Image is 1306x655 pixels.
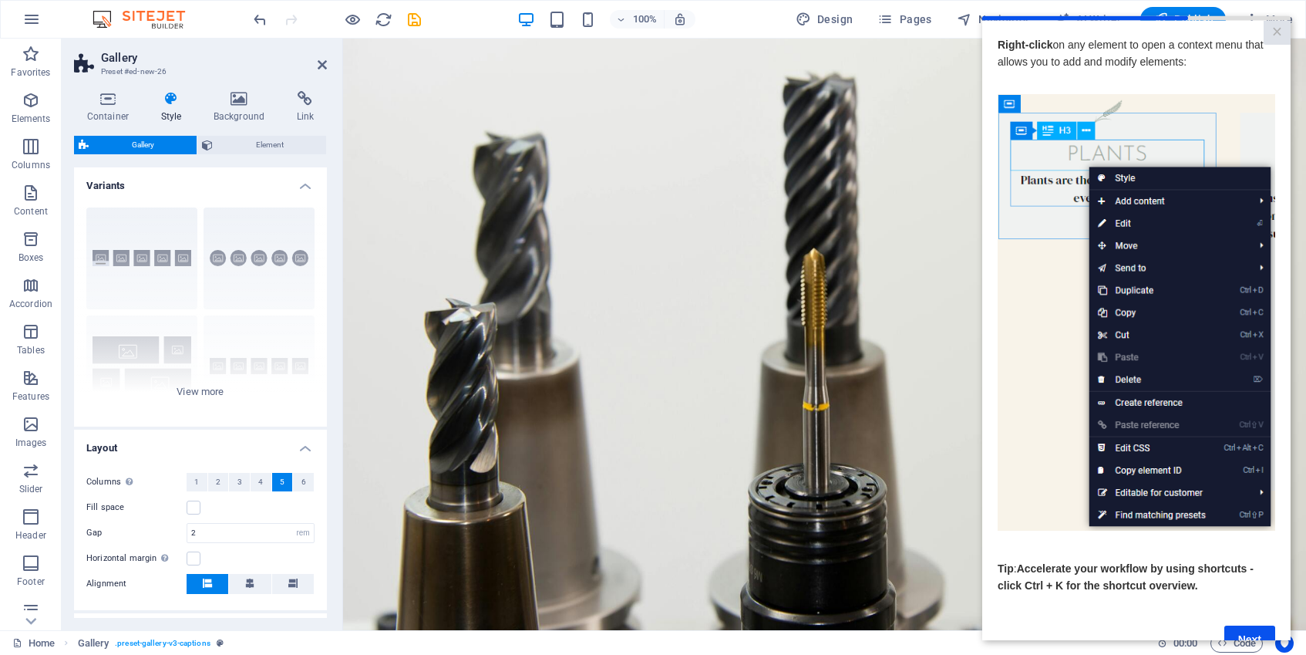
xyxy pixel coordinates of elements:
[951,7,1036,32] button: Navigator
[15,22,281,52] span: on any element to open a context menu that allows you to add and modify elements:
[796,12,853,27] span: Design
[237,473,242,491] span: 3
[406,11,423,29] i: Save (Ctrl+S)
[86,528,187,537] label: Gap
[1140,7,1226,32] button: Publish
[86,575,187,593] label: Alignment
[15,529,46,542] p: Header
[1217,634,1256,653] span: Code
[19,252,44,264] p: Boxes
[1049,7,1128,32] button: AI Writer
[871,7,937,32] button: Pages
[877,12,931,27] span: Pages
[1153,12,1213,27] span: Publish
[32,546,35,559] span: :
[281,5,308,29] a: Close modal
[89,10,204,29] img: Editor Logo
[374,10,392,29] button: reload
[15,546,271,576] span: Accelerate your workflow by using shortcuts - click Ctrl + K for the shortcut overview.
[187,473,207,491] button: 1
[610,10,665,29] button: 100%
[258,473,263,491] span: 4
[9,298,52,310] p: Accordion
[86,473,187,491] label: Columns
[74,136,197,154] button: Gallery
[17,576,45,588] p: Footer
[1157,634,1198,653] h6: Session time
[74,167,327,195] h4: Variants
[242,609,293,637] a: Next
[957,12,1030,27] span: Navigator
[115,634,210,653] span: . preset-gallery-v3-captions
[12,113,51,125] p: Elements
[1244,12,1293,27] span: More
[1275,634,1294,653] button: Usercentrics
[293,473,314,491] button: 6
[86,498,187,517] label: Fill space
[789,7,860,32] button: Design
[12,390,49,403] p: Features
[1055,12,1122,27] span: AI Writer
[229,473,250,491] button: 3
[375,11,392,29] i: Reload page
[11,66,50,79] p: Favorites
[148,91,200,123] h4: Style
[208,473,229,491] button: 2
[17,344,45,356] p: Tables
[284,91,327,123] h4: Link
[78,634,109,653] span: Click to select. Double-click to edit
[19,483,43,495] p: Slider
[15,515,293,532] p: ​
[343,10,362,29] button: Click here to leave preview mode and continue editing
[101,65,296,79] h3: Preset #ed-new-26
[217,136,321,154] span: Element
[15,22,71,35] strong: Right-click
[74,430,327,457] h4: Layout
[280,473,284,491] span: 5
[405,10,423,29] button: save
[93,136,192,154] span: Gallery
[86,549,187,568] label: Horizontal margin
[74,91,148,123] h4: Container
[15,437,47,449] p: Images
[1210,634,1263,653] button: Code
[1173,634,1197,653] span: 00 00
[194,473,199,491] span: 1
[217,639,224,647] i: This element is a customizable preset
[74,613,327,650] h4: Gallery
[15,546,32,559] span: Tip
[272,473,293,491] button: 5
[1184,637,1187,649] span: :
[101,51,327,65] h2: Gallery
[200,91,284,123] h4: Background
[197,136,326,154] button: Element
[12,159,50,171] p: Columns
[633,10,658,29] h6: 100%
[673,12,687,26] i: On resize automatically adjust zoom level to fit chosen device.
[251,11,269,29] i: Undo: Add element (Ctrl+Z)
[251,473,271,491] button: 4
[251,10,269,29] button: undo
[301,473,306,491] span: 6
[1238,7,1299,32] button: More
[78,634,224,653] nav: breadcrumb
[12,634,55,653] a: Click to cancel selection. Double-click to open Pages
[14,205,48,218] p: Content
[216,473,220,491] span: 2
